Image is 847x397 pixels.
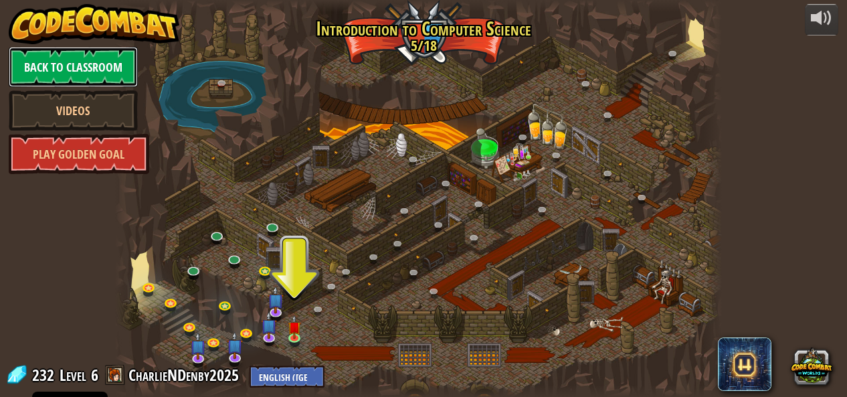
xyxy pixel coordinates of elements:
[91,364,98,386] span: 6
[227,331,243,359] img: level-banner-unstarted-subscriber.png
[288,315,302,339] img: level-banner-unstarted.png
[9,4,180,44] img: CodeCombat - Learn how to code by playing a game
[32,364,58,386] span: 232
[9,90,138,131] a: Videos
[128,364,243,386] a: CharlieNDenby2025
[268,286,284,313] img: level-banner-unstarted-subscriber.png
[9,47,138,87] a: Back to Classroom
[9,134,149,174] a: Play Golden Goal
[60,364,86,386] span: Level
[190,332,206,360] img: level-banner-unstarted-subscriber.png
[805,4,838,35] button: Adjust volume
[261,311,277,339] img: level-banner-unstarted-subscriber.png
